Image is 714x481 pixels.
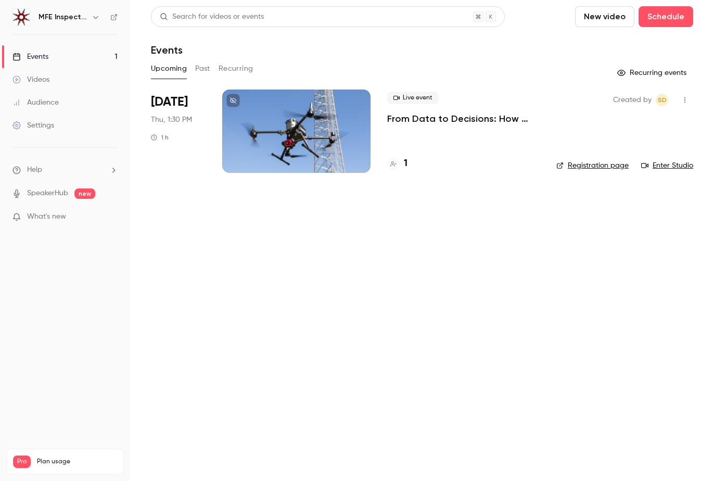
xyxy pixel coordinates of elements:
[105,212,118,222] iframe: Noticeable Trigger
[12,74,49,85] div: Videos
[12,52,48,62] div: Events
[13,455,31,468] span: Pro
[27,211,66,222] span: What's new
[27,188,68,199] a: SpeakerHub
[12,97,59,108] div: Audience
[13,9,30,26] img: MFE Inspection Solutions
[37,458,117,466] span: Plan usage
[27,164,42,175] span: Help
[74,188,95,199] span: new
[12,164,118,175] li: help-dropdown-opener
[12,120,54,131] div: Settings
[39,12,87,22] h6: MFE Inspection Solutions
